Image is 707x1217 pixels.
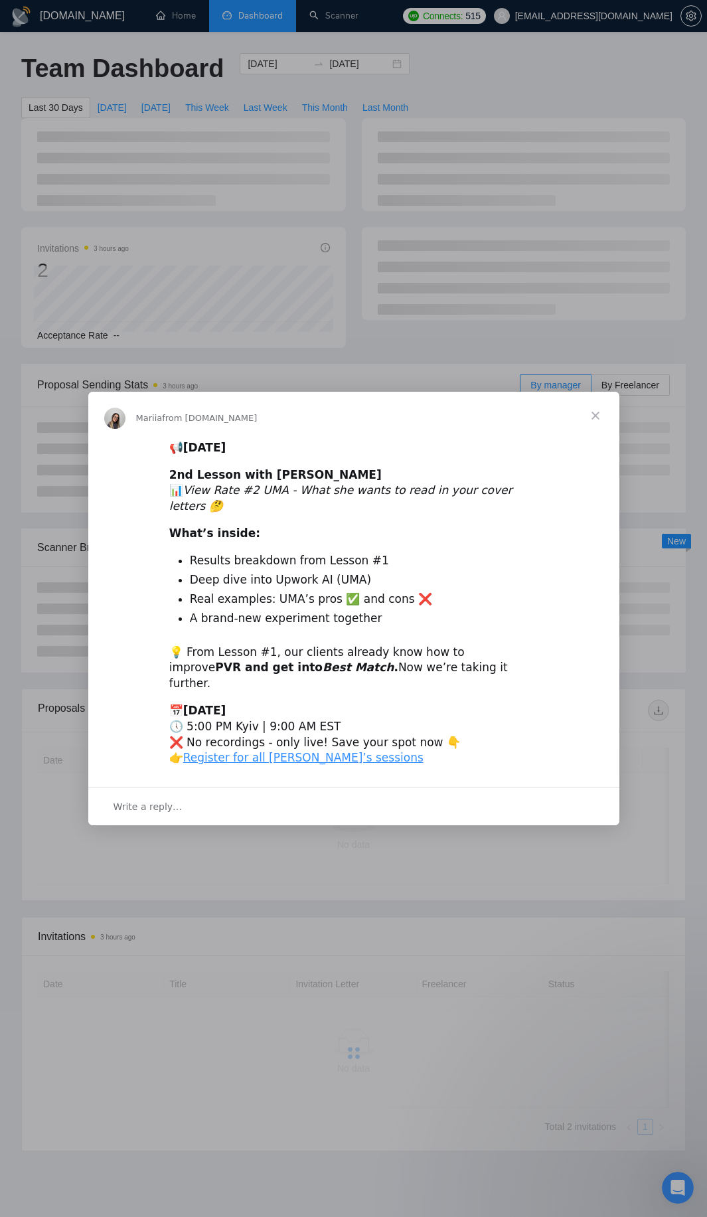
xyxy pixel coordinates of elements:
span: Mariia [136,413,163,423]
span: Close [572,392,619,440]
div: 📢 [169,440,538,456]
div: 💡 From Lesson #1, our clients already know how to improve Now we’re taking it further. [169,645,538,692]
b: 2nd Lesson with [PERSON_NAME] [169,468,382,481]
span: Write a reply… [114,798,183,815]
b: What’s inside: [169,527,260,540]
li: Results breakdown from Lesson #1 [190,553,538,569]
i: View Rate #2 UMA - What she wants to read in your cover letters 🤔 [169,483,512,513]
li: A brand-new experiment together [190,611,538,627]
a: Register for all [PERSON_NAME]’s sessions [183,751,424,764]
i: Best Match [323,661,394,674]
div: Open conversation and reply [88,787,619,825]
b: PVR and get into . [215,661,398,674]
b: [DATE] [183,704,226,717]
div: 📅 🕔 5:00 PM Kyiv | 9:00 AM EST ❌ No recordings - only live! Save your spot now 👇 👉 [169,703,538,766]
div: 📊 [169,467,538,515]
b: [DATE] [183,441,226,454]
img: Profile image for Mariia [104,408,125,429]
li: Real examples: UMA’s pros ✅ and cons ❌ [190,592,538,608]
li: Deep dive into Upwork AI (UMA) [190,572,538,588]
span: from [DOMAIN_NAME] [162,413,257,423]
